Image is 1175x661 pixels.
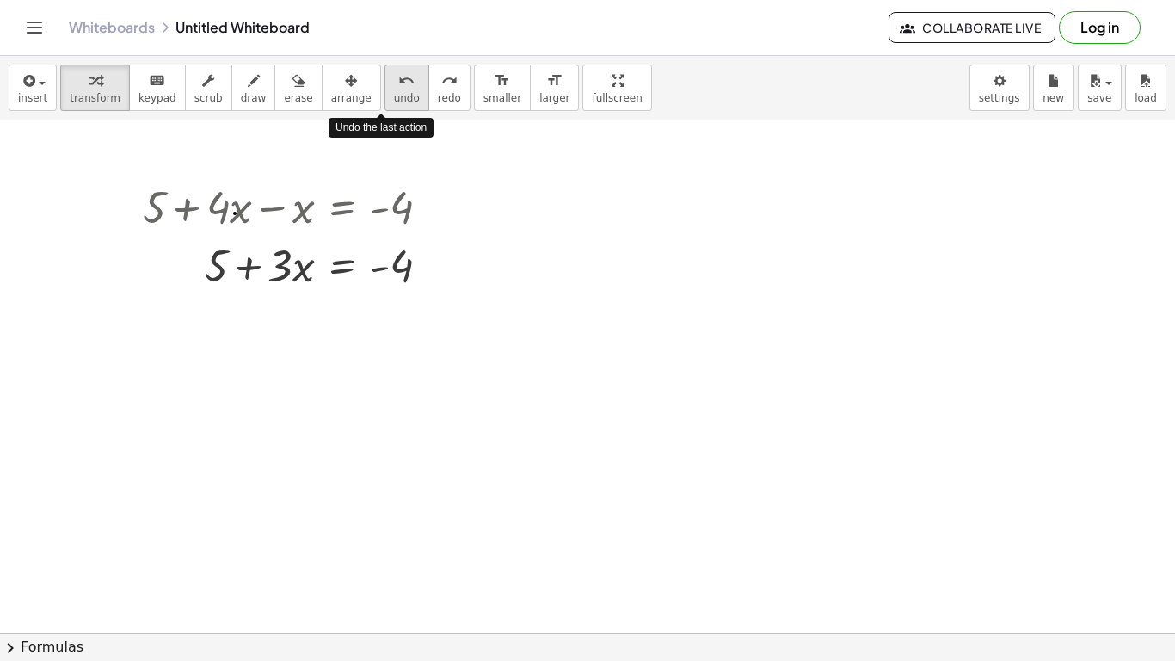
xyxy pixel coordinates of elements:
[539,92,569,104] span: larger
[129,65,186,111] button: keyboardkeypad
[9,65,57,111] button: insert
[1043,92,1064,104] span: new
[384,65,429,111] button: undoundo
[194,92,223,104] span: scrub
[149,71,165,91] i: keyboard
[1078,65,1122,111] button: save
[474,65,531,111] button: format_sizesmaller
[138,92,176,104] span: keypad
[322,65,381,111] button: arrange
[284,92,312,104] span: erase
[1135,92,1157,104] span: load
[889,12,1055,43] button: Collaborate Live
[274,65,322,111] button: erase
[398,71,415,91] i: undo
[231,65,276,111] button: draw
[441,71,458,91] i: redo
[185,65,232,111] button: scrub
[1125,65,1166,111] button: load
[329,118,434,138] div: Undo the last action
[1059,11,1141,44] button: Log in
[969,65,1030,111] button: settings
[438,92,461,104] span: redo
[530,65,579,111] button: format_sizelarger
[69,19,155,36] a: Whiteboards
[21,14,48,41] button: Toggle navigation
[241,92,267,104] span: draw
[1087,92,1111,104] span: save
[494,71,510,91] i: format_size
[394,92,420,104] span: undo
[483,92,521,104] span: smaller
[331,92,372,104] span: arrange
[428,65,471,111] button: redoredo
[546,71,563,91] i: format_size
[979,92,1020,104] span: settings
[18,92,47,104] span: insert
[1033,65,1074,111] button: new
[60,65,130,111] button: transform
[903,20,1041,35] span: Collaborate Live
[70,92,120,104] span: transform
[592,92,642,104] span: fullscreen
[582,65,651,111] button: fullscreen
